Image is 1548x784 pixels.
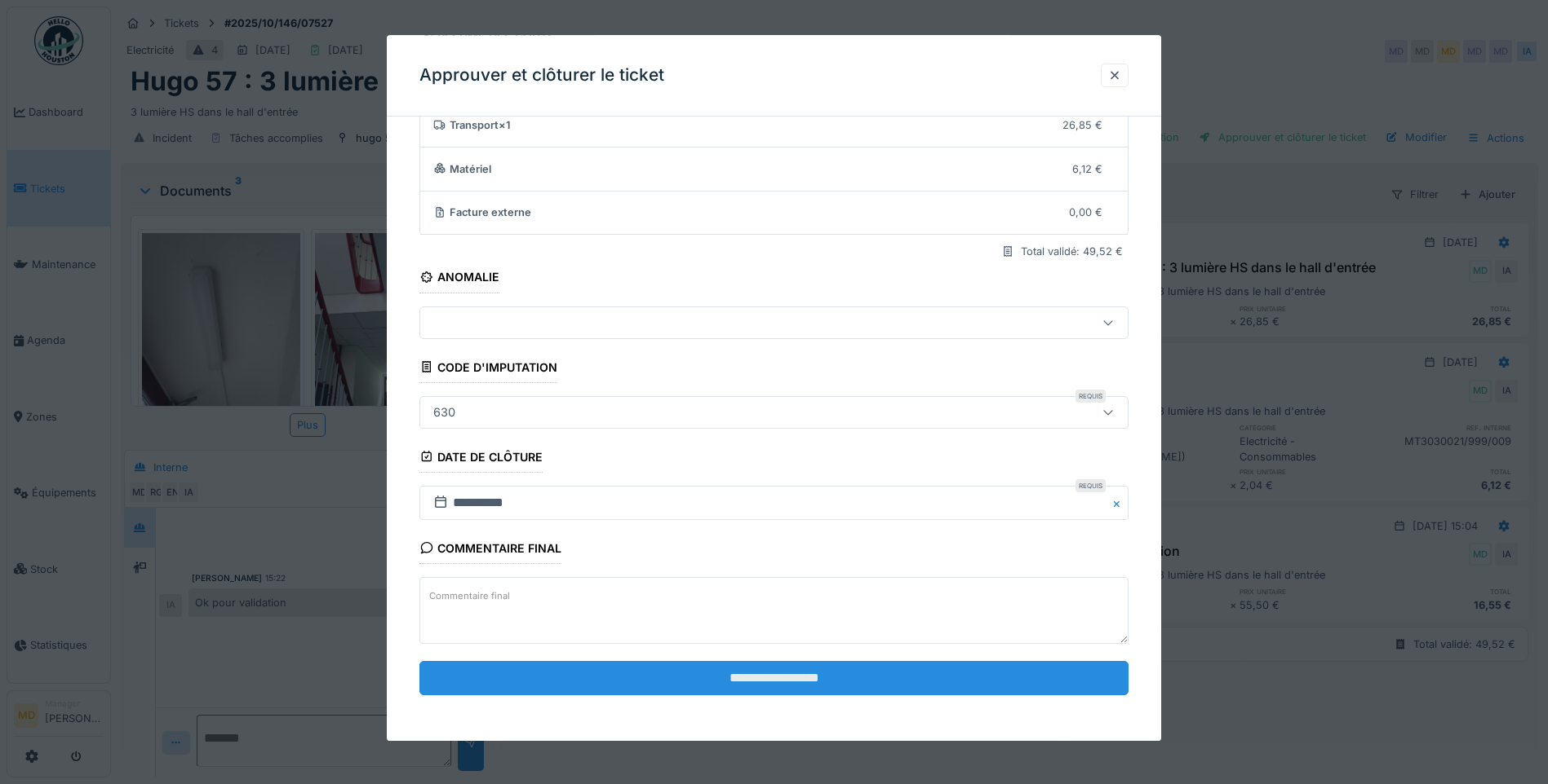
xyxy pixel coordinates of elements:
div: Commentaire final [419,536,561,564]
div: Matériel [433,161,1060,177]
summary: Matériel6,12 € [427,154,1121,184]
div: 0,00 € [1069,205,1102,221]
div: Code d'imputation [419,355,557,383]
div: Transport × 1 [433,117,1050,133]
div: 26,85 € [1062,117,1102,133]
div: Requis [1076,479,1106,492]
div: Requis [1076,390,1106,403]
div: Facture externe [433,205,1057,221]
div: Date de clôture [419,445,543,473]
button: Close [1111,486,1129,520]
div: 6,12 € [1072,161,1102,177]
div: 630 [427,403,462,421]
summary: Facture externe0,00 € [427,198,1121,228]
label: Commentaire final [426,586,513,606]
div: Anomalie [419,266,499,293]
summary: Transport×126,85 € [427,110,1121,140]
div: Total validé: 49,52 € [1021,244,1123,260]
h3: Approuver et clôturer le ticket [419,65,664,86]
